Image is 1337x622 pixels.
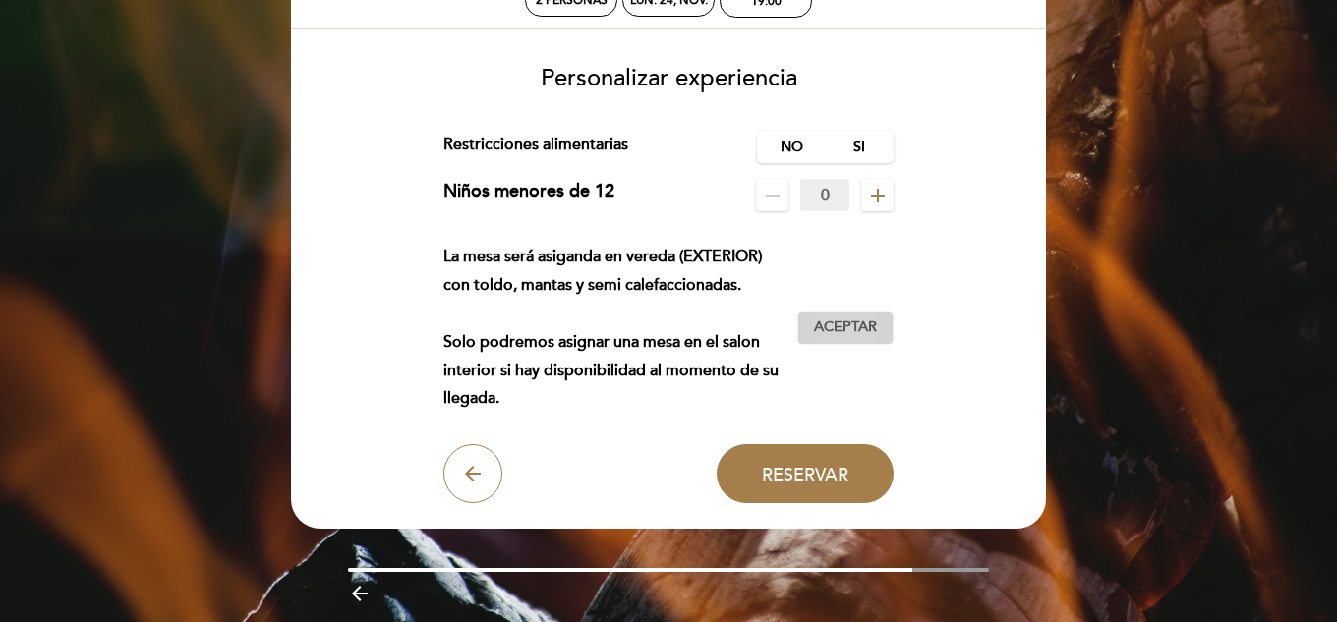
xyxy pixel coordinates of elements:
button: Aceptar [797,311,894,345]
button: arrow_back [443,444,502,503]
span: Personalizar experiencia [541,64,797,92]
i: arrow_backward [348,582,372,605]
label: Si [825,131,894,163]
div: Restricciones alimentarias [443,131,758,163]
i: arrow_back [461,462,485,485]
i: add [866,184,890,207]
span: Reservar [762,463,848,484]
div: Niños menores de 12 [443,179,614,211]
div: La mesa será asiganda en vereda (EXTERIOR) con toldo, mantas y semi calefaccionadas. Solo podremo... [443,243,798,413]
i: remove [761,184,785,207]
button: Reservar [717,444,894,503]
span: Aceptar [814,317,877,338]
label: No [757,131,826,163]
